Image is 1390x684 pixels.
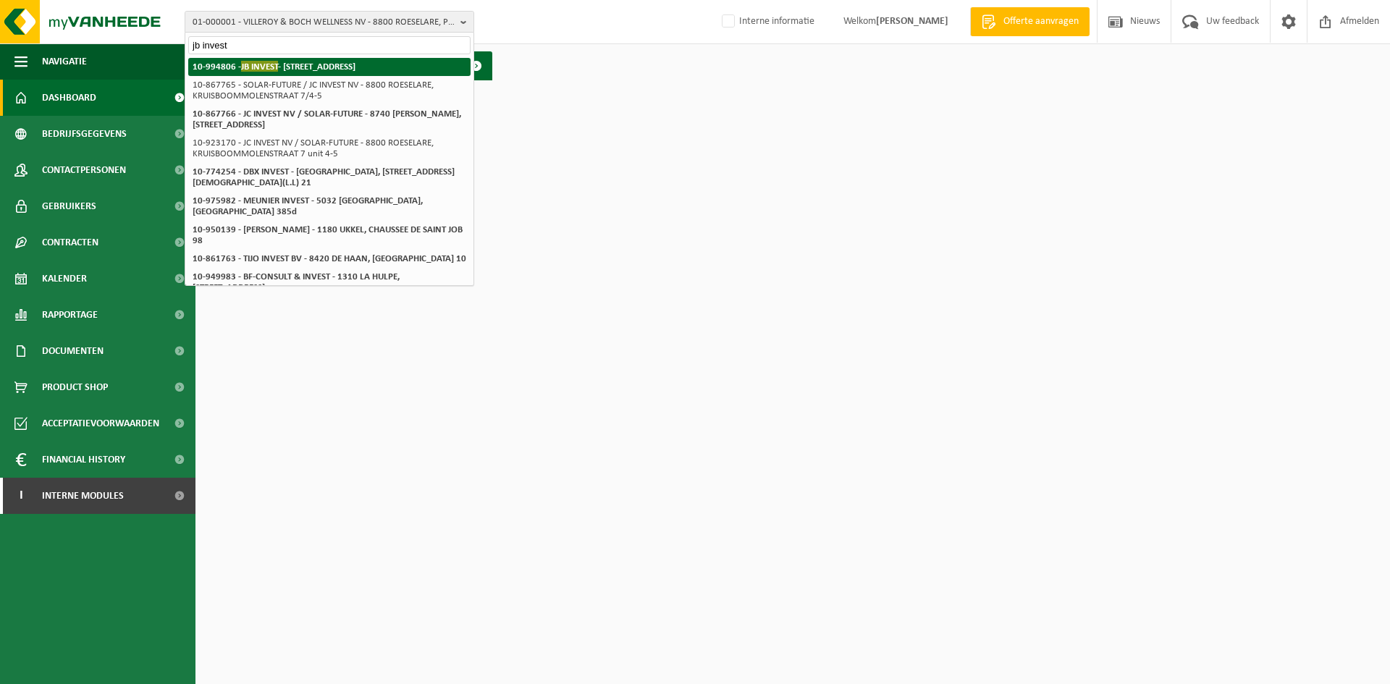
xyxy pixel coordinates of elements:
[241,61,278,72] span: JB INVEST
[14,478,28,514] span: I
[42,152,126,188] span: Contactpersonen
[42,405,159,442] span: Acceptatievoorwaarden
[193,254,466,263] strong: 10-861763 - TIJO INVEST BV - 8420 DE HAAN, [GEOGRAPHIC_DATA] 10
[42,188,96,224] span: Gebruikers
[185,11,474,33] button: 01-000001 - VILLEROY & BOCH WELLNESS NV - 8800 ROESELARE, POPULIERSTRAAT 1
[193,167,455,187] strong: 10-774254 - DBX INVEST - [GEOGRAPHIC_DATA], [STREET_ADDRESS][DEMOGRAPHIC_DATA](L.L) 21
[193,196,423,216] strong: 10-975982 - MEUNIER INVEST - 5032 [GEOGRAPHIC_DATA], [GEOGRAPHIC_DATA] 385d
[1000,14,1082,29] span: Offerte aanvragen
[42,297,98,333] span: Rapportage
[188,134,471,163] li: 10-923170 - JC INVEST NV / SOLAR-FUTURE - 8800 ROESELARE, KRUISBOOMMOLENSTRAAT 7 unit 4-5
[719,11,814,33] label: Interne informatie
[188,36,471,54] input: Zoeken naar gekoppelde vestigingen
[42,261,87,297] span: Kalender
[876,16,948,27] strong: [PERSON_NAME]
[188,76,471,105] li: 10-867765 - SOLAR-FUTURE / JC INVEST NV - 8800 ROESELARE, KRUISBOOMMOLENSTRAAT 7/4-5
[42,478,124,514] span: Interne modules
[193,225,463,245] strong: 10-950139 - [PERSON_NAME] - 1180 UKKEL, CHAUSSEE DE SAINT JOB 98
[193,109,461,130] strong: 10-867766 - JC INVEST NV / SOLAR-FUTURE - 8740 [PERSON_NAME], [STREET_ADDRESS]
[193,12,455,33] span: 01-000001 - VILLEROY & BOCH WELLNESS NV - 8800 ROESELARE, POPULIERSTRAAT 1
[42,116,127,152] span: Bedrijfsgegevens
[193,272,400,292] strong: 10-949983 - BF-CONSULT & INVEST - 1310 LA HULPE, [STREET_ADDRESS]
[970,7,1090,36] a: Offerte aanvragen
[42,333,104,369] span: Documenten
[193,61,355,72] strong: 10-994806 - - [STREET_ADDRESS]
[42,224,98,261] span: Contracten
[42,369,108,405] span: Product Shop
[42,442,125,478] span: Financial History
[42,43,87,80] span: Navigatie
[42,80,96,116] span: Dashboard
